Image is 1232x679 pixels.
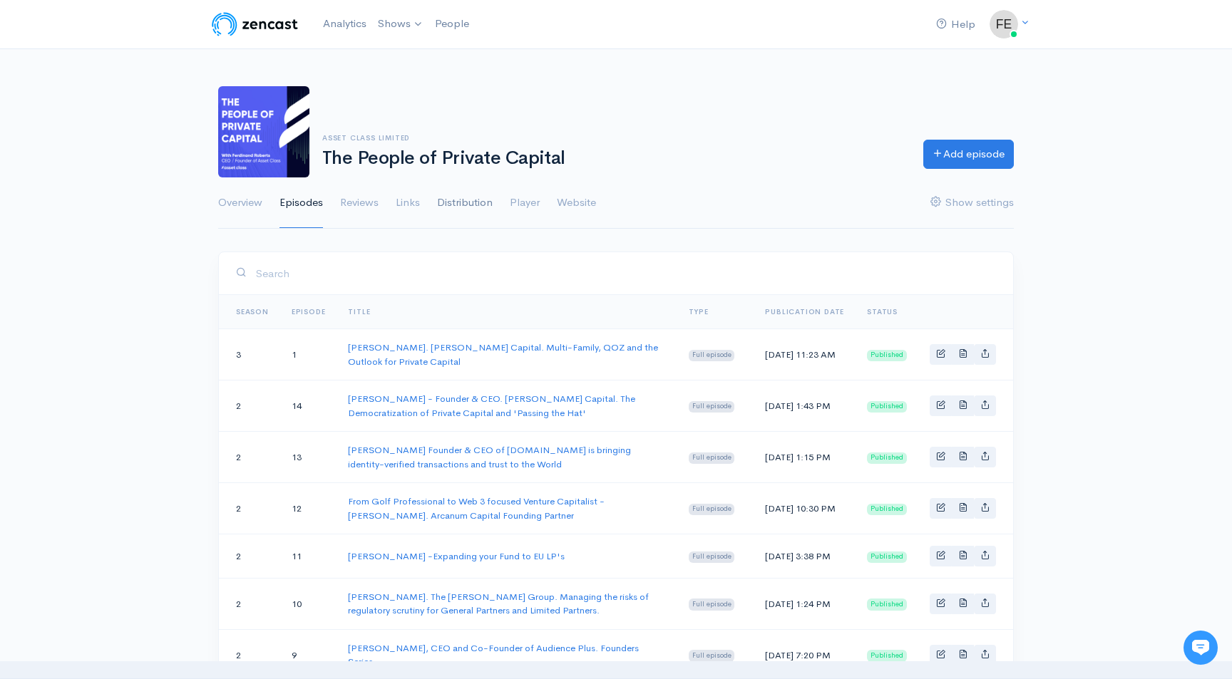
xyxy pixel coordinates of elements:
[689,598,735,610] span: Full episode
[930,9,981,40] a: Help
[867,401,907,413] span: Published
[92,197,171,209] span: New conversation
[930,447,996,467] div: Basic example
[1184,631,1218,665] iframe: gist-messenger-bubble-iframe
[867,504,907,515] span: Published
[689,551,735,563] span: Full episode
[867,551,907,563] span: Published
[280,432,337,483] td: 13
[21,69,264,92] h1: Hi 👋
[867,650,907,661] span: Published
[280,534,337,579] td: 11
[348,642,639,668] a: [PERSON_NAME], CEO and Co-Founder of Audience Plus. Founders Series:
[219,329,280,380] td: 3
[280,380,337,432] td: 14
[689,401,735,413] span: Full episode
[867,452,907,464] span: Published
[340,177,379,229] a: Reviews
[322,148,906,169] h1: The People of Private Capital
[22,189,263,217] button: New conversation
[754,432,856,483] td: [DATE] 1:15 PM
[930,344,996,365] div: Basic example
[348,550,565,562] a: [PERSON_NAME] -Expanding your Fund to EU LP's
[219,432,280,483] td: 2
[990,10,1018,38] img: ...
[236,307,269,316] a: Season
[765,307,844,316] a: Publication date
[279,177,323,229] a: Episodes
[930,498,996,519] div: Basic example
[280,329,337,380] td: 1
[754,578,856,629] td: [DATE] 1:24 PM
[219,534,280,579] td: 2
[317,9,372,39] a: Analytics
[689,452,735,464] span: Full episode
[930,594,996,614] div: Basic example
[437,177,493,229] a: Distribution
[280,578,337,629] td: 10
[280,483,337,534] td: 12
[689,350,735,361] span: Full episode
[923,140,1014,169] a: Add episode
[372,9,429,40] a: Shows
[19,244,266,261] p: Find an answer quickly
[930,645,996,665] div: Basic example
[754,534,856,579] td: [DATE] 3:38 PM
[322,134,906,142] h6: Asset Class Limited
[689,650,735,661] span: Full episode
[348,307,370,316] a: Title
[930,177,1014,229] a: Show settings
[510,177,540,229] a: Player
[210,10,300,38] img: ZenCast Logo
[689,307,709,316] a: Type
[754,380,856,432] td: [DATE] 1:43 PM
[348,495,605,522] a: From Golf Professional to Web 3 focused Venture Capitalist - [PERSON_NAME]. Arcanum Capital Found...
[754,329,856,380] td: [DATE] 11:23 AM
[255,259,996,288] input: Search
[429,9,475,39] a: People
[867,307,898,316] span: Status
[930,546,996,566] div: Basic example
[557,177,596,229] a: Website
[219,380,280,432] td: 2
[754,483,856,534] td: [DATE] 10:30 PM
[219,578,280,629] td: 2
[218,177,262,229] a: Overview
[867,350,907,361] span: Published
[41,268,255,296] input: Search articles
[689,504,735,515] span: Full episode
[348,444,631,470] a: [PERSON_NAME] Founder & CEO of [DOMAIN_NAME] is bringing identity-verified transactions and trust...
[21,95,264,163] h2: Just let us know if you need anything and we'll be happy to help! 🙂
[348,341,658,368] a: [PERSON_NAME]. [PERSON_NAME] Capital. Multi-Family, QOZ and the Outlook for Private Capital
[867,598,907,610] span: Published
[348,393,635,419] a: [PERSON_NAME] - Founder & CEO. [PERSON_NAME] Capital. The Democratization of Private Capital and ...
[396,177,420,229] a: Links
[930,395,996,416] div: Basic example
[348,591,649,617] a: [PERSON_NAME]. The [PERSON_NAME] Group. Managing the risks of regulatory scrutiny for General Par...
[292,307,326,316] a: Episode
[219,483,280,534] td: 2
